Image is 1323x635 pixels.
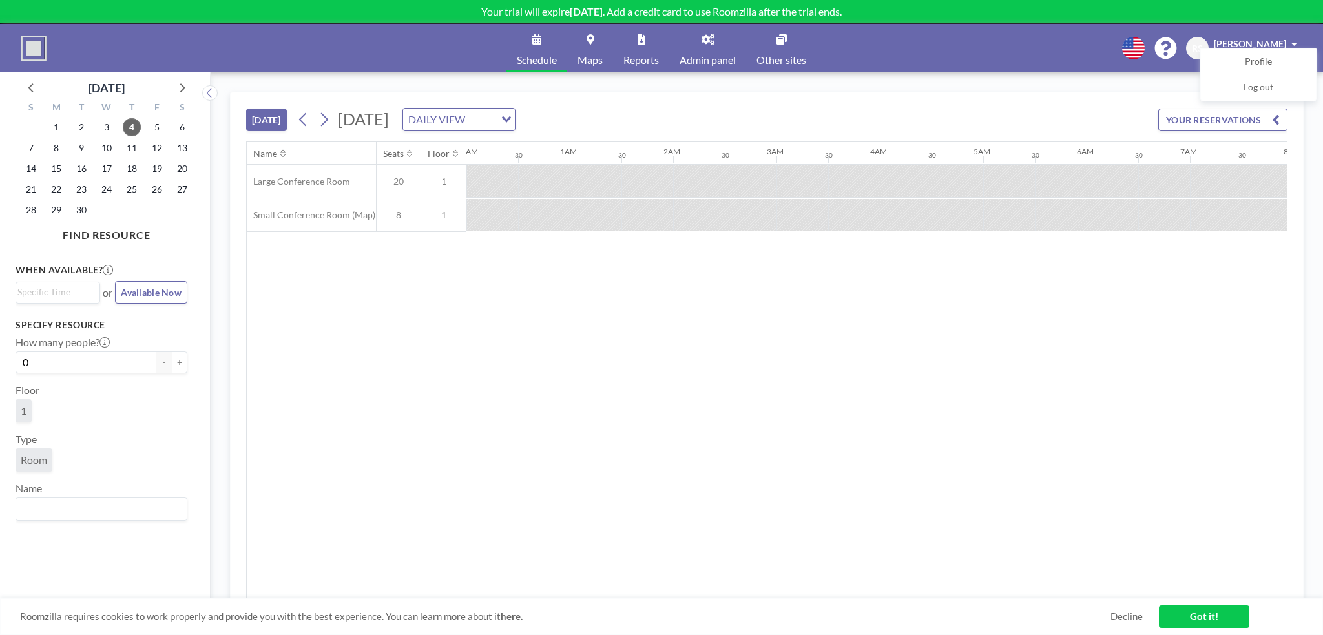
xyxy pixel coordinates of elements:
div: S [19,100,44,117]
span: Thursday, September 25, 2025 [123,180,141,198]
button: - [156,351,172,373]
div: 1AM [560,147,577,156]
span: Thursday, September 11, 2025 [123,139,141,157]
div: 5AM [974,147,990,156]
span: Available Now [121,287,182,298]
span: Saturday, September 13, 2025 [173,139,191,157]
span: RS [1192,43,1203,54]
div: 30 [825,151,833,160]
span: or [103,286,112,299]
span: DAILY VIEW [406,111,468,128]
a: Profile [1201,49,1316,75]
button: + [172,351,187,373]
div: F [144,100,169,117]
span: [PERSON_NAME] [1214,38,1286,49]
span: Saturday, September 6, 2025 [173,118,191,136]
h3: Specify resource [16,319,187,331]
span: Friday, September 19, 2025 [148,160,166,178]
span: Sunday, September 14, 2025 [22,160,40,178]
span: Friday, September 26, 2025 [148,180,166,198]
div: 6AM [1077,147,1094,156]
div: M [44,100,69,117]
div: 3AM [767,147,784,156]
label: Name [16,482,42,495]
div: 8AM [1284,147,1300,156]
div: 7AM [1180,147,1197,156]
a: Got it! [1159,605,1249,628]
a: Decline [1110,610,1143,623]
button: [DATE] [246,109,287,131]
span: Roomzilla requires cookies to work properly and provide you with the best experience. You can lea... [20,610,1110,623]
div: 30 [515,151,523,160]
div: [DATE] [89,79,125,97]
img: organization-logo [21,36,47,61]
input: Search for option [17,501,180,517]
span: Wednesday, September 17, 2025 [98,160,116,178]
span: Tuesday, September 2, 2025 [72,118,90,136]
div: Name [253,148,277,160]
span: Wednesday, September 3, 2025 [98,118,116,136]
span: Wednesday, September 10, 2025 [98,139,116,157]
span: Tuesday, September 9, 2025 [72,139,90,157]
span: Room [21,453,47,466]
span: Thursday, September 18, 2025 [123,160,141,178]
input: Search for option [469,111,494,128]
span: Tuesday, September 16, 2025 [72,160,90,178]
a: Log out [1201,75,1316,101]
span: Saturday, September 20, 2025 [173,160,191,178]
b: [DATE] [570,5,603,17]
a: Maps [567,24,613,72]
span: Log out [1244,81,1273,94]
span: [DATE] [338,109,389,129]
a: here. [501,610,523,622]
a: Admin panel [669,24,746,72]
button: YOUR RESERVATIONS [1158,109,1287,131]
div: T [69,100,94,117]
span: 1 [421,176,466,187]
div: 30 [1032,151,1039,160]
div: 2AM [663,147,680,156]
span: Small Conference Room (Map) [247,209,375,221]
button: Available Now [115,281,187,304]
div: Search for option [16,498,187,520]
div: Seats [383,148,404,160]
span: 8 [377,209,421,221]
span: Monday, September 1, 2025 [47,118,65,136]
span: Profile [1245,56,1272,68]
a: Reports [613,24,669,72]
div: W [94,100,120,117]
div: 30 [722,151,729,160]
div: S [169,100,194,117]
span: Sunday, September 21, 2025 [22,180,40,198]
div: Floor [428,148,450,160]
div: 30 [1238,151,1246,160]
span: Monday, September 8, 2025 [47,139,65,157]
a: Schedule [506,24,567,72]
span: Tuesday, September 23, 2025 [72,180,90,198]
span: Friday, September 12, 2025 [148,139,166,157]
span: Sunday, September 28, 2025 [22,201,40,219]
div: Search for option [16,282,99,302]
span: 1 [421,209,466,221]
div: T [119,100,144,117]
span: Saturday, September 27, 2025 [173,180,191,198]
span: 1 [21,404,26,417]
h4: FIND RESOURCE [16,224,198,242]
span: Friday, September 5, 2025 [148,118,166,136]
span: Tuesday, September 30, 2025 [72,201,90,219]
span: Thursday, September 4, 2025 [123,118,141,136]
span: Schedule [517,55,557,65]
div: 30 [1135,151,1143,160]
span: Reports [623,55,659,65]
span: Maps [578,55,603,65]
span: Sunday, September 7, 2025 [22,139,40,157]
label: Type [16,433,37,446]
label: How many people? [16,336,110,349]
span: Monday, September 22, 2025 [47,180,65,198]
div: Search for option [403,109,515,130]
span: 20 [377,176,421,187]
span: Monday, September 29, 2025 [47,201,65,219]
div: 30 [618,151,626,160]
input: Search for option [17,285,92,299]
div: 30 [928,151,936,160]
